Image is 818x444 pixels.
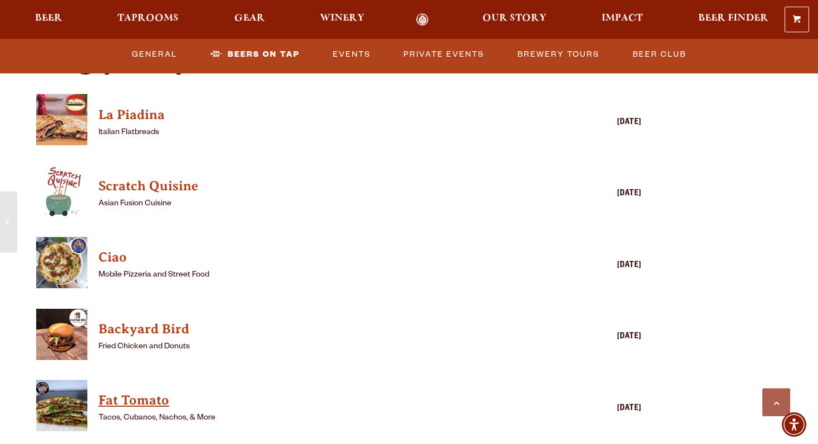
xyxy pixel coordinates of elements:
[35,14,62,23] span: Beer
[320,14,364,23] span: Winery
[98,175,547,198] a: View Scratch Quisine details (opens in a new window)
[482,14,546,23] span: Our Story
[98,392,547,410] h4: Fat Tomato
[36,237,87,288] img: thumbnail food truck
[98,389,547,412] a: View Fat Tomato details (opens in a new window)
[36,309,87,366] a: View Backyard Bird details (opens in a new window)
[98,249,547,267] h4: Ciao
[98,198,547,211] p: Asian Fusion Cuisine
[553,330,642,344] div: [DATE]
[594,13,650,26] a: Impact
[691,13,776,26] a: Beer Finder
[98,320,547,338] h4: Backyard Bird
[328,42,375,67] a: Events
[553,116,642,130] div: [DATE]
[117,14,179,23] span: Taprooms
[399,42,489,67] a: Private Events
[553,402,642,416] div: [DATE]
[36,237,87,294] a: View Ciao details (opens in a new window)
[553,259,642,273] div: [DATE]
[475,13,554,26] a: Our Story
[402,13,444,26] a: Odell Home
[234,14,265,23] span: Gear
[628,42,691,67] a: Beer Club
[98,246,547,269] a: View Ciao details (opens in a new window)
[36,166,87,217] img: thumbnail food truck
[36,309,87,360] img: thumbnail food truck
[98,104,547,126] a: View La Piadina details (opens in a new window)
[98,126,547,140] p: Italian Flatbreads
[36,94,87,145] img: thumbnail food truck
[36,94,87,151] a: View La Piadina details (opens in a new window)
[553,188,642,201] div: [DATE]
[98,177,547,195] h4: Scratch Quisine
[36,380,87,437] a: View Fat Tomato details (opens in a new window)
[98,318,547,341] a: View Backyard Bird details (opens in a new window)
[206,42,304,67] a: Beers on Tap
[127,42,181,67] a: General
[513,42,604,67] a: Brewery Tours
[602,14,643,23] span: Impact
[227,13,272,26] a: Gear
[98,269,547,282] p: Mobile Pizzeria and Street Food
[28,13,70,26] a: Beer
[98,341,547,354] p: Fried Chicken and Donuts
[98,412,547,425] p: Tacos, Cubanos, Nachos, & More
[36,166,87,223] a: View Scratch Quisine details (opens in a new window)
[698,14,768,23] span: Beer Finder
[36,380,87,431] img: thumbnail food truck
[110,13,186,26] a: Taprooms
[98,106,547,124] h4: La Piadina
[762,388,790,416] a: Scroll to top
[782,412,806,437] div: Accessibility Menu
[313,13,372,26] a: Winery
